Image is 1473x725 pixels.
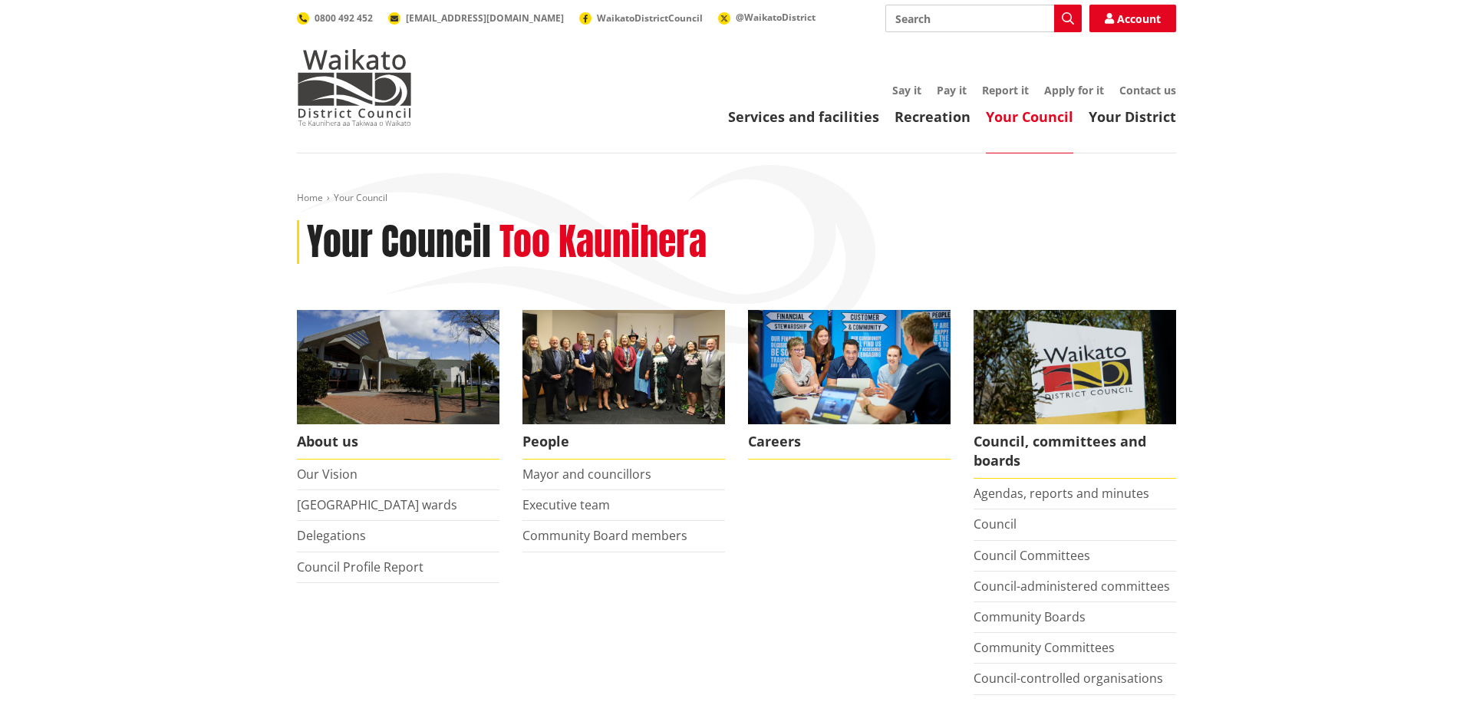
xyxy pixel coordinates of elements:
a: Careers [748,310,951,460]
a: Executive team [522,496,610,513]
a: Your District [1089,107,1176,126]
img: WDC Building 0015 [297,310,499,424]
span: WaikatoDistrictCouncil [597,12,703,25]
a: Home [297,191,323,204]
a: Mayor and councillors [522,466,651,483]
img: Waikato District Council - Te Kaunihera aa Takiwaa o Waikato [297,49,412,126]
span: Your Council [334,191,387,204]
a: Our Vision [297,466,358,483]
a: Pay it [937,83,967,97]
a: Agendas, reports and minutes [974,485,1149,502]
img: Waikato-District-Council-sign [974,310,1176,424]
img: Office staff in meeting - Career page [748,310,951,424]
span: About us [297,424,499,460]
a: Recreation [895,107,970,126]
a: @WaikatoDistrict [718,11,816,24]
a: Community Board members [522,527,687,544]
img: 2022 Council [522,310,725,424]
a: Council-administered committees [974,578,1170,595]
a: [EMAIL_ADDRESS][DOMAIN_NAME] [388,12,564,25]
a: Account [1089,5,1176,32]
span: Council, committees and boards [974,424,1176,479]
h1: Your Council [307,220,491,265]
span: @WaikatoDistrict [736,11,816,24]
a: [GEOGRAPHIC_DATA] wards [297,496,457,513]
a: Contact us [1119,83,1176,97]
a: WaikatoDistrictCouncil [579,12,703,25]
h2: Too Kaunihera [499,220,707,265]
a: Council Profile Report [297,559,423,575]
span: People [522,424,725,460]
a: Say it [892,83,921,97]
input: Search input [885,5,1082,32]
span: [EMAIL_ADDRESS][DOMAIN_NAME] [406,12,564,25]
a: 0800 492 452 [297,12,373,25]
a: Report it [982,83,1029,97]
nav: breadcrumb [297,192,1176,205]
a: Delegations [297,527,366,544]
a: Council-controlled organisations [974,670,1163,687]
a: Council Committees [974,547,1090,564]
a: Council [974,516,1017,532]
a: Community Boards [974,608,1086,625]
span: Careers [748,424,951,460]
a: WDC Building 0015 About us [297,310,499,460]
span: 0800 492 452 [315,12,373,25]
a: Community Committees [974,639,1115,656]
a: Apply for it [1044,83,1104,97]
a: Waikato-District-Council-sign Council, committees and boards [974,310,1176,479]
a: Services and facilities [728,107,879,126]
a: 2022 Council People [522,310,725,460]
a: Your Council [986,107,1073,126]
